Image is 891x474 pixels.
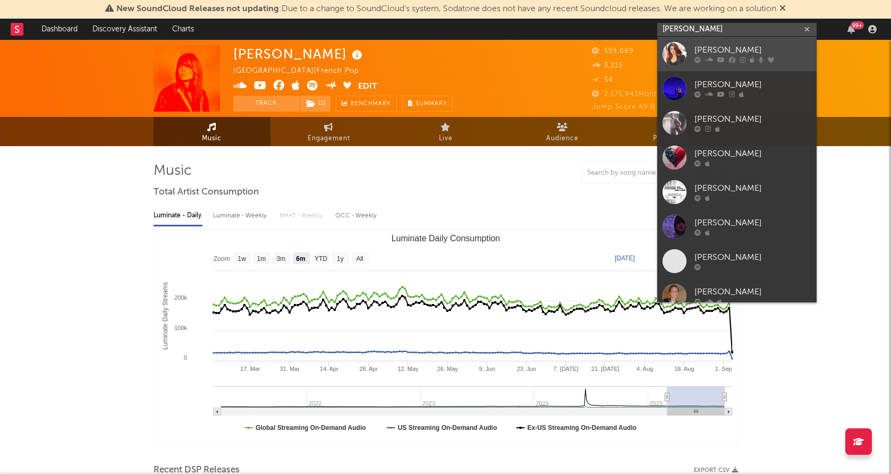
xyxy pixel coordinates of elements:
a: Music [154,117,270,146]
text: 9. Jun [479,366,495,372]
div: [PERSON_NAME] [694,44,811,57]
div: [PERSON_NAME] [694,182,811,195]
span: Playlists/Charts [653,132,706,145]
div: [GEOGRAPHIC_DATA] | French Pop [233,65,371,78]
a: Audience [504,117,621,146]
text: Ex-US Streaming On-Demand Audio [527,424,637,431]
text: [DATE] [615,255,635,262]
a: [PERSON_NAME] [657,175,817,209]
a: [PERSON_NAME] [657,71,817,106]
button: Edit [358,80,377,94]
span: : Due to a change to SoundCloud's system, Sodatone does not have any recent Soundcloud releases. ... [116,5,776,13]
span: Live [439,132,453,145]
a: Live [387,117,504,146]
a: Engagement [270,117,387,146]
div: Luminate - Daily [154,207,202,225]
input: Search by song name or URL [582,169,694,177]
text: 31. Mar [279,366,300,372]
text: 14. Apr [320,366,338,372]
span: New SoundCloud Releases not updating [116,5,279,13]
div: OCC - Weekly [335,207,378,225]
button: (1) [300,96,330,112]
button: Export CSV [694,467,738,473]
div: [PERSON_NAME] [694,79,811,91]
text: 200k [174,294,187,301]
span: 54 [592,77,613,83]
text: 3m [276,255,285,263]
button: Track [233,96,300,112]
a: [PERSON_NAME] [657,106,817,140]
a: [PERSON_NAME] [657,140,817,175]
span: Benchmark [351,98,391,111]
text: Luminate Daily Streams [161,282,168,350]
text: 100k [174,325,187,331]
a: [PERSON_NAME] [657,209,817,244]
div: [PERSON_NAME] [694,217,811,230]
text: 17. Mar [240,366,260,372]
button: 99+ [847,25,855,33]
span: ( 1 ) [300,96,331,112]
text: 26. May [437,366,458,372]
a: Playlists/Charts [621,117,738,146]
text: 1m [257,255,266,263]
text: US Streaming On-Demand Audio [397,424,497,431]
a: [PERSON_NAME] [657,37,817,71]
a: [PERSON_NAME] [657,278,817,313]
text: 1y [337,255,344,263]
svg: Luminate Daily Consumption [154,230,737,442]
span: 2,175,941 Monthly Listeners [592,91,703,98]
span: 559,889 [592,48,634,55]
div: Luminate - Weekly [213,207,269,225]
text: Zoom [214,255,230,263]
span: Audience [546,132,579,145]
span: Summary [415,101,447,107]
div: [PERSON_NAME] [233,45,365,63]
text: 6m [296,255,305,263]
div: [PERSON_NAME] [694,286,811,299]
text: 23. Jun [516,366,536,372]
text: 7. [DATE] [553,366,578,372]
span: Dismiss [779,5,786,13]
a: Discovery Assistant [85,19,165,40]
text: Global Streaming On-Demand Audio [256,424,366,431]
a: [PERSON_NAME] [657,244,817,278]
div: [PERSON_NAME] [694,251,811,264]
div: [PERSON_NAME] [694,113,811,126]
div: 99 + [851,21,864,29]
text: 4. Aug [636,366,652,372]
div: [PERSON_NAME] [694,148,811,160]
text: 1. Sep [715,366,732,372]
a: Dashboard [34,19,85,40]
span: Jump Score: 49.0 [592,104,655,111]
a: Charts [165,19,201,40]
button: Summary [402,96,453,112]
a: Benchmark [336,96,397,112]
span: 3,215 [592,62,623,69]
text: 21. [DATE] [591,366,619,372]
text: YTD [314,255,327,263]
text: Luminate Daily Consumption [391,234,500,243]
text: 0 [183,354,186,361]
text: 1w [237,255,246,263]
span: Engagement [308,132,350,145]
text: 18. Aug [674,366,694,372]
text: 28. Apr [359,366,378,372]
text: 12. May [397,366,419,372]
text: All [356,255,363,263]
span: Total Artist Consumption [154,186,259,199]
span: Music [202,132,222,145]
input: Search for artists [657,23,817,36]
